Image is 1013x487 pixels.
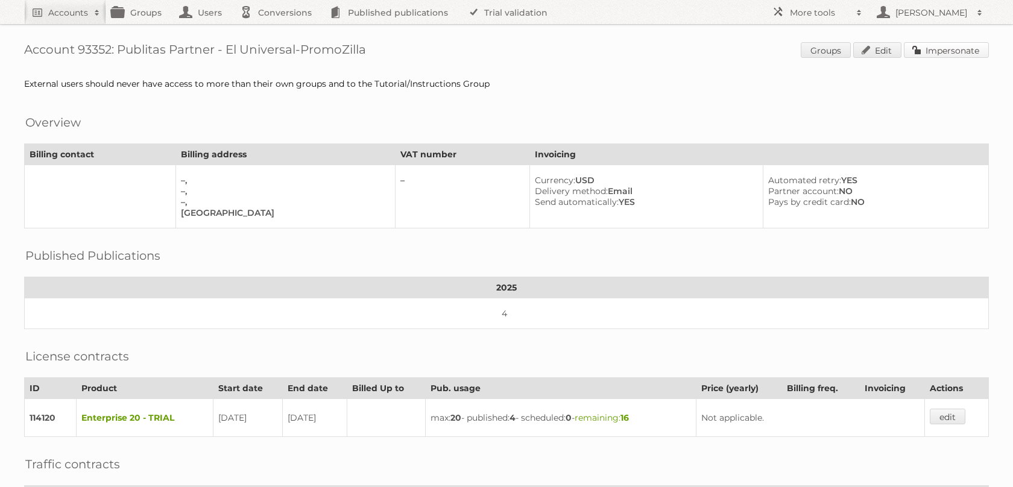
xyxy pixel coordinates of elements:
[24,78,989,89] div: External users should never have access to more than their own groups and to the Tutorial/Instruc...
[535,175,753,186] div: USD
[620,412,629,423] strong: 16
[283,399,347,437] td: [DATE]
[25,347,129,365] h2: License contracts
[535,196,619,207] span: Send automatically:
[48,7,88,19] h2: Accounts
[892,7,971,19] h2: [PERSON_NAME]
[450,412,461,423] strong: 20
[768,175,979,186] div: YES
[77,399,213,437] td: Enterprise 20 - TRIAL
[25,378,77,399] th: ID
[768,186,979,196] div: NO
[566,412,572,423] strong: 0
[529,144,988,165] th: Invoicing
[175,144,395,165] th: Billing address
[426,378,696,399] th: Pub. usage
[696,399,924,437] td: Not applicable.
[213,378,282,399] th: Start date
[213,399,282,437] td: [DATE]
[25,144,176,165] th: Billing contact
[535,186,753,196] div: Email
[535,196,753,207] div: YES
[396,144,530,165] th: VAT number
[396,165,530,228] td: –
[181,207,385,218] div: [GEOGRAPHIC_DATA]
[25,298,989,329] td: 4
[510,412,516,423] strong: 4
[790,7,850,19] h2: More tools
[930,409,965,424] a: edit
[25,399,77,437] td: 114120
[768,186,839,196] span: Partner account:
[781,378,859,399] th: Billing freq.
[859,378,924,399] th: Invoicing
[535,186,608,196] span: Delivery method:
[924,378,988,399] th: Actions
[25,247,160,265] h2: Published Publications
[181,196,385,207] div: –,
[904,42,989,58] a: Impersonate
[181,175,385,186] div: –,
[25,113,81,131] h2: Overview
[768,196,979,207] div: NO
[25,277,989,298] th: 2025
[768,196,851,207] span: Pays by credit card:
[283,378,347,399] th: End date
[853,42,901,58] a: Edit
[575,412,629,423] span: remaining:
[426,399,696,437] td: max: - published: - scheduled: -
[77,378,213,399] th: Product
[347,378,426,399] th: Billed Up to
[801,42,851,58] a: Groups
[25,455,120,473] h2: Traffic contracts
[181,186,385,196] div: –,
[535,175,575,186] span: Currency:
[696,378,781,399] th: Price (yearly)
[768,175,841,186] span: Automated retry:
[24,42,989,60] h1: Account 93352: Publitas Partner - El Universal-PromoZilla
